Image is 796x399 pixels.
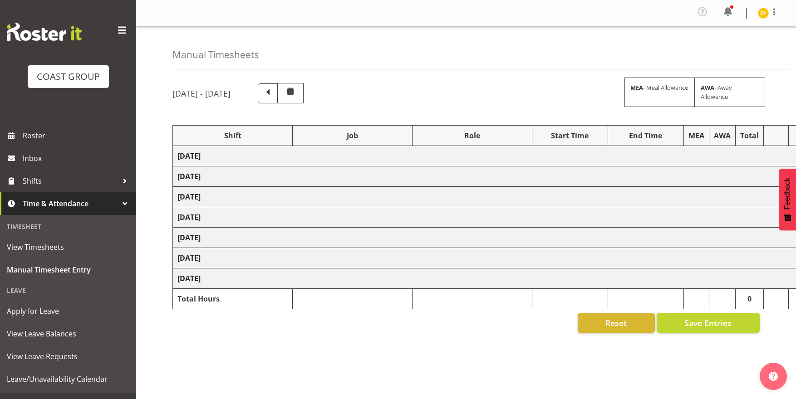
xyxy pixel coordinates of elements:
[417,130,527,141] div: Role
[695,78,765,107] div: - Away Allowence
[2,236,134,258] a: View Timesheets
[701,83,714,92] strong: AWA
[7,372,129,386] span: Leave/Unavailability Calendar
[783,178,791,209] span: Feedback
[23,129,132,142] span: Roster
[37,70,100,83] div: COAST GROUP
[2,322,134,345] a: View Leave Balances
[537,130,603,141] div: Start Time
[7,304,129,318] span: Apply for Leave
[2,281,134,300] div: Leave
[769,372,778,381] img: help-xxl-2.png
[7,263,129,277] span: Manual Timesheet Entry
[714,130,731,141] div: AWA
[2,368,134,390] a: Leave/Unavailability Calendar
[7,23,82,41] img: Rosterit website logo
[578,313,655,333] button: Reset
[172,88,231,98] h5: [DATE] - [DATE]
[779,169,796,230] button: Feedback - Show survey
[172,49,259,60] h4: Manual Timesheets
[613,130,679,141] div: End Time
[624,78,695,107] div: - Meal Allowance
[7,240,129,254] span: View Timesheets
[23,174,118,188] span: Shifts
[740,130,759,141] div: Total
[758,8,769,19] img: seon-young-belding8911.jpg
[630,83,643,92] strong: MEA
[7,327,129,341] span: View Leave Balances
[2,258,134,281] a: Manual Timesheet Entry
[735,289,763,309] td: 0
[2,217,134,236] div: Timesheet
[688,130,704,141] div: MEA
[173,289,293,309] td: Total Hours
[684,317,732,329] span: Save Entries
[2,345,134,368] a: View Leave Requests
[2,300,134,322] a: Apply for Leave
[605,317,627,329] span: Reset
[23,151,132,165] span: Inbox
[177,130,288,141] div: Shift
[297,130,408,141] div: Job
[7,350,129,363] span: View Leave Requests
[23,197,118,210] span: Time & Attendance
[657,313,760,333] button: Save Entries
